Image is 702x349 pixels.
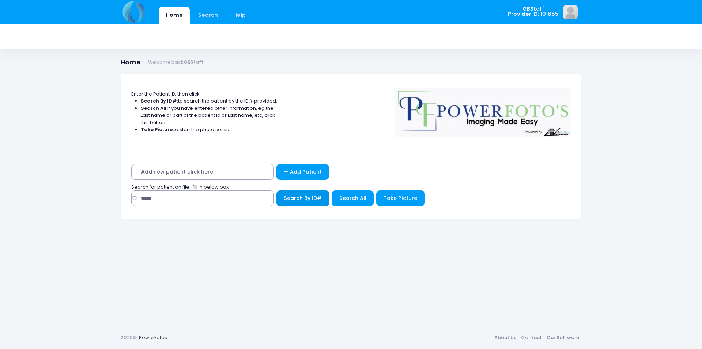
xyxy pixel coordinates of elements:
a: Our Software [544,331,581,344]
span: Enter the Patient ID, then click [131,90,200,97]
strong: Take Picture: [141,126,174,133]
img: Logo [392,83,574,137]
button: Search By ID# [276,190,329,206]
li: If you have entered other information, eg the Last name or part of the patient id or Last name, e... [141,105,278,126]
strong: GBStaff [184,59,203,65]
span: GBStaff Provider ID: 101885 [508,6,558,17]
a: Home [159,7,190,24]
small: Welcome back [148,60,203,65]
a: PowerFotos [139,334,167,341]
a: Search [191,7,225,24]
strong: Search By ID#: [141,97,178,104]
span: 2025© [121,334,137,341]
span: Search By ID# [284,194,322,202]
li: to start the photo session. [141,126,278,133]
span: Search All [339,194,366,202]
a: About Us [492,331,518,344]
span: Search for patient on file : fill in below box; [131,183,230,190]
span: Add new patient click here [131,164,274,180]
button: Search All [332,190,374,206]
img: image [563,5,578,19]
a: Add Patient [276,164,329,180]
button: Take Picture [376,190,425,206]
a: Help [226,7,253,24]
a: Contact [518,331,544,344]
span: Take Picture [384,194,417,202]
li: to search the patient by the ID# provided. [141,97,278,105]
h1: Home [121,59,203,66]
strong: Search All: [141,105,167,112]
